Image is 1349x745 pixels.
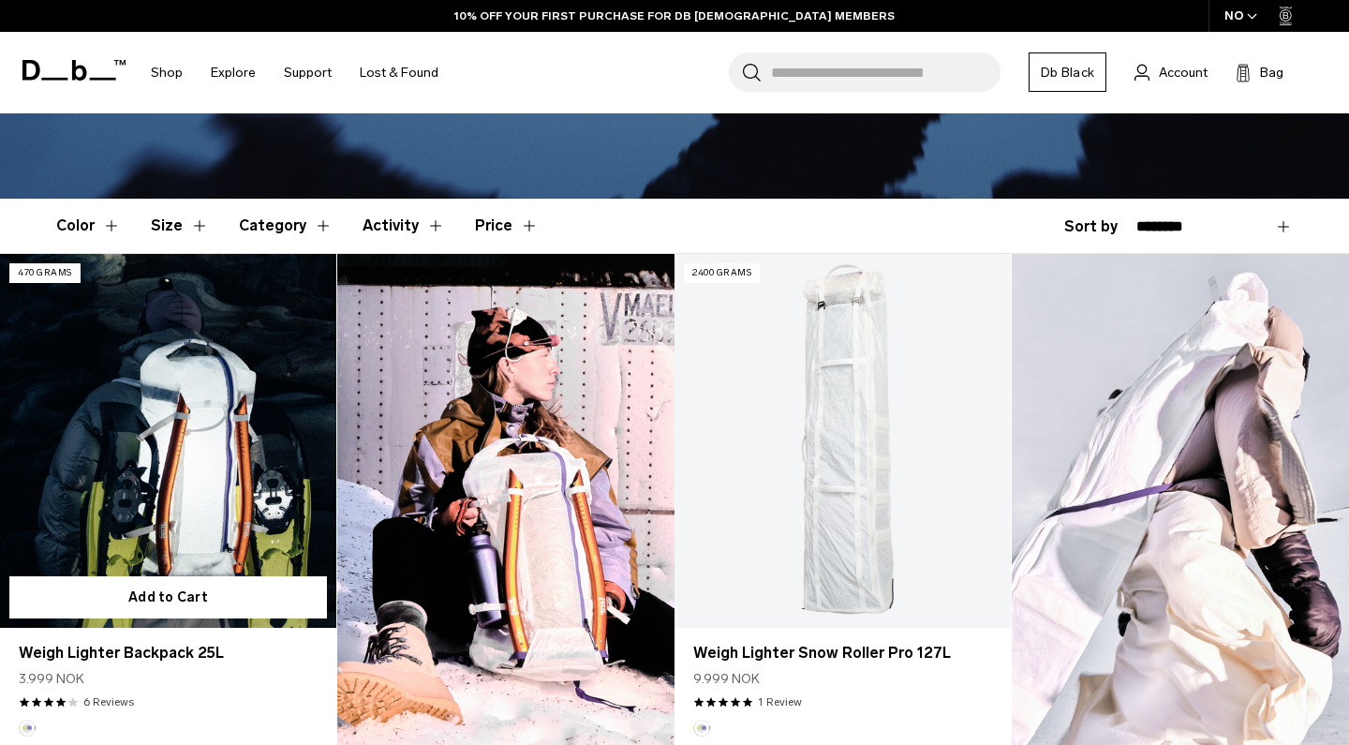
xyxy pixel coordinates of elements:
[454,7,895,24] a: 10% OFF YOUR FIRST PURCHASE FOR DB [DEMOGRAPHIC_DATA] MEMBERS
[19,642,318,664] a: Weigh Lighter Backpack 25L
[360,39,438,106] a: Lost & Found
[211,39,256,106] a: Explore
[1236,61,1283,83] button: Bag
[239,199,333,253] button: Toggle Filter
[684,263,760,283] p: 2400 grams
[693,642,992,664] a: Weigh Lighter Snow Roller Pro 127L
[151,199,209,253] button: Toggle Filter
[284,39,332,106] a: Support
[83,693,134,710] a: 6 reviews
[56,199,121,253] button: Toggle Filter
[674,254,1011,628] a: Weigh Lighter Snow Roller Pro 127L
[758,693,802,710] a: 1 reviews
[1134,61,1208,83] a: Account
[693,720,710,737] button: Aurora
[9,576,327,618] button: Add to Cart
[137,32,452,113] nav: Main Navigation
[19,669,84,689] span: 3.999 NOK
[1029,52,1106,92] a: Db Black
[1260,63,1283,82] span: Bag
[693,669,760,689] span: 9.999 NOK
[19,720,36,737] button: Aurora
[9,263,81,283] p: 470 grams
[1159,63,1208,82] span: Account
[363,199,445,253] button: Toggle Filter
[475,199,539,253] button: Toggle Price
[151,39,183,106] a: Shop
